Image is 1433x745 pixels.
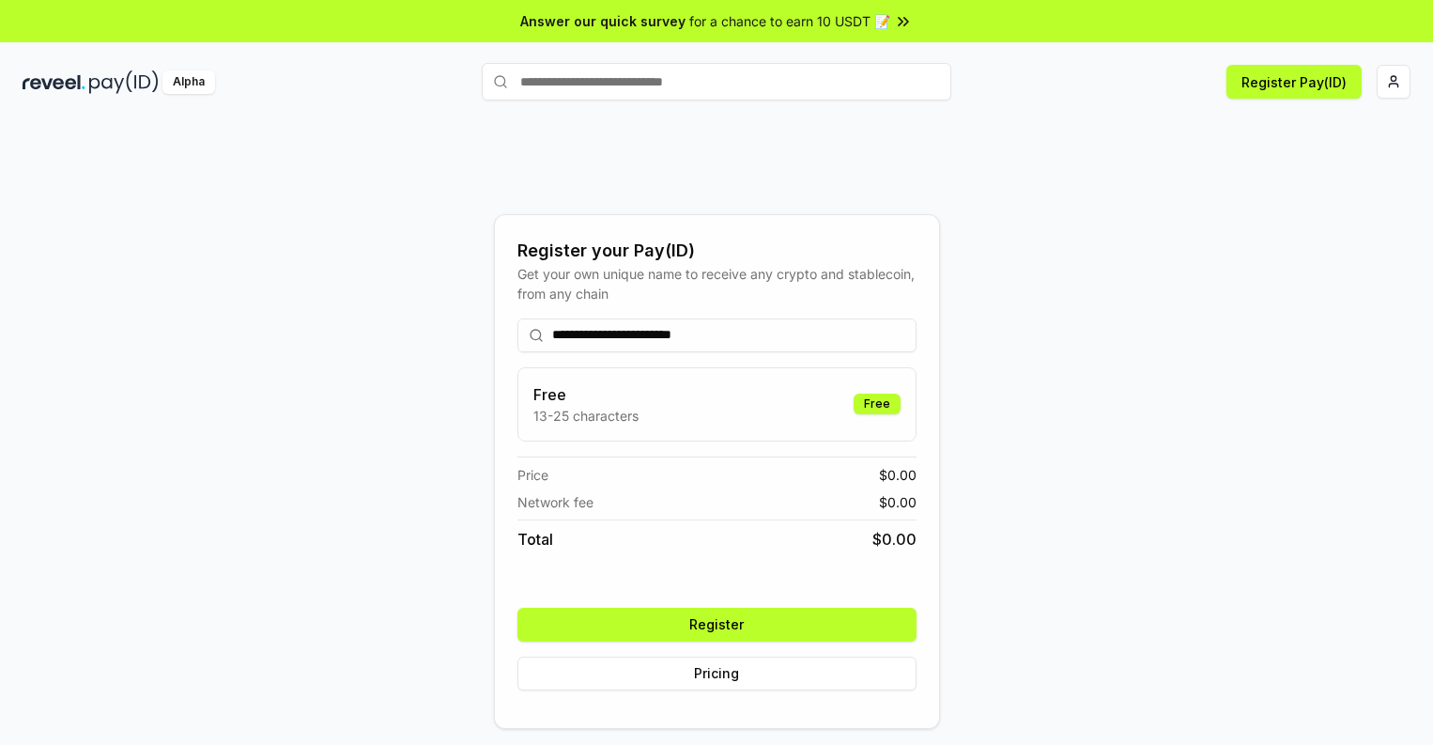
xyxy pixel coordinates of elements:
[23,70,85,94] img: reveel_dark
[517,528,553,551] span: Total
[872,528,917,551] span: $ 0.00
[517,264,917,303] div: Get your own unique name to receive any crypto and stablecoin, from any chain
[854,394,901,414] div: Free
[517,657,917,691] button: Pricing
[162,70,215,94] div: Alpha
[517,608,917,642] button: Register
[517,492,593,512] span: Network fee
[533,383,639,406] h3: Free
[517,465,548,485] span: Price
[520,11,686,31] span: Answer our quick survey
[89,70,159,94] img: pay_id
[533,406,639,426] p: 13-25 characters
[1226,65,1362,99] button: Register Pay(ID)
[879,465,917,485] span: $ 0.00
[517,238,917,264] div: Register your Pay(ID)
[879,492,917,512] span: $ 0.00
[689,11,890,31] span: for a chance to earn 10 USDT 📝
